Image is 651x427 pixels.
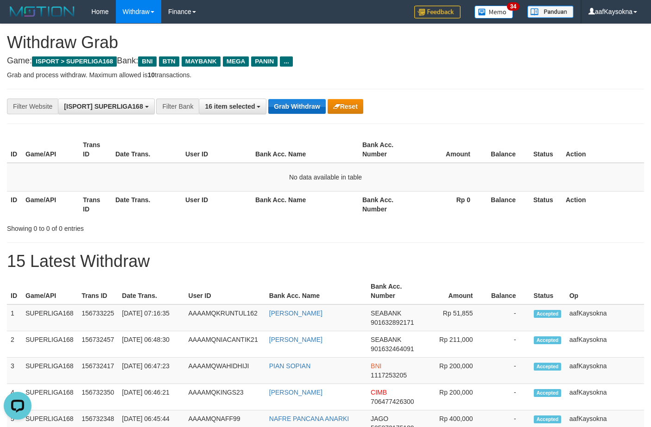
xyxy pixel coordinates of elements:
[371,336,401,343] span: SEABANK
[7,384,22,410] td: 4
[265,278,367,304] th: Bank Acc. Name
[79,191,112,217] th: Trans ID
[22,304,78,331] td: SUPERLIGA168
[78,278,118,304] th: Trans ID
[530,191,562,217] th: Status
[530,278,566,304] th: Status
[527,6,574,18] img: panduan.png
[416,136,484,163] th: Amount
[112,136,182,163] th: Date Trans.
[118,278,184,304] th: Date Trans.
[487,331,530,358] td: -
[487,384,530,410] td: -
[182,136,252,163] th: User ID
[534,389,562,397] span: Accepted
[58,99,154,114] button: [ISPORT] SUPERLIGA168
[269,336,322,343] a: [PERSON_NAME]
[185,304,265,331] td: AAAAMQKRUNTUL162
[138,56,156,67] span: BNI
[534,363,562,371] span: Accepted
[484,136,530,163] th: Balance
[507,2,519,11] span: 34
[78,304,118,331] td: 156733225
[422,304,487,331] td: Rp 51,855
[182,191,252,217] th: User ID
[22,384,78,410] td: SUPERLIGA168
[32,56,117,67] span: ISPORT > SUPERLIGA168
[422,278,487,304] th: Amount
[414,6,461,19] img: Feedback.jpg
[474,6,513,19] img: Button%20Memo.svg
[7,70,644,80] p: Grab and process withdraw. Maximum allowed is transactions.
[269,389,322,396] a: [PERSON_NAME]
[416,191,484,217] th: Rp 0
[280,56,292,67] span: ...
[7,163,644,192] td: No data available in table
[251,56,278,67] span: PANIN
[185,331,265,358] td: AAAAMQNIACANTIK21
[371,389,387,396] span: CIMB
[118,358,184,384] td: [DATE] 06:47:23
[7,220,264,233] div: Showing 0 to 0 of 0 entries
[566,384,644,410] td: aafKaysokna
[7,136,22,163] th: ID
[269,309,322,317] a: [PERSON_NAME]
[118,304,184,331] td: [DATE] 07:16:35
[484,191,530,217] th: Balance
[7,191,22,217] th: ID
[7,5,77,19] img: MOTION_logo.png
[199,99,266,114] button: 16 item selected
[7,331,22,358] td: 2
[7,99,58,114] div: Filter Website
[371,309,401,317] span: SEABANK
[534,336,562,344] span: Accepted
[185,278,265,304] th: User ID
[252,191,359,217] th: Bank Acc. Name
[328,99,363,114] button: Reset
[64,103,143,110] span: [ISPORT] SUPERLIGA168
[22,331,78,358] td: SUPERLIGA168
[112,191,182,217] th: Date Trans.
[269,415,349,422] a: NAFRE PANCANA ANARKI
[359,191,416,217] th: Bank Acc. Number
[7,33,644,52] h1: Withdraw Grab
[7,56,644,66] h4: Game: Bank:
[371,371,407,379] span: Copy 1117253205 to clipboard
[118,331,184,358] td: [DATE] 06:48:30
[269,362,310,370] a: PIAN SOPIAN
[534,415,562,423] span: Accepted
[223,56,249,67] span: MEGA
[4,4,32,31] button: Open LiveChat chat widget
[566,304,644,331] td: aafKaysokna
[7,304,22,331] td: 1
[487,278,530,304] th: Balance
[530,136,562,163] th: Status
[7,252,644,271] h1: 15 Latest Withdraw
[252,136,359,163] th: Bank Acc. Name
[22,191,79,217] th: Game/API
[367,278,422,304] th: Bank Acc. Number
[422,331,487,358] td: Rp 211,000
[422,384,487,410] td: Rp 200,000
[78,331,118,358] td: 156732457
[566,358,644,384] td: aafKaysokna
[156,99,199,114] div: Filter Bank
[566,278,644,304] th: Op
[371,415,388,422] span: JAGO
[562,191,644,217] th: Action
[534,310,562,318] span: Accepted
[22,278,78,304] th: Game/API
[562,136,644,163] th: Action
[22,136,79,163] th: Game/API
[268,99,325,114] button: Grab Withdraw
[422,358,487,384] td: Rp 200,000
[185,358,265,384] td: AAAAMQWAHIDHIJI
[371,362,381,370] span: BNI
[359,136,416,163] th: Bank Acc. Number
[487,304,530,331] td: -
[78,358,118,384] td: 156732417
[159,56,179,67] span: BTN
[487,358,530,384] td: -
[147,71,155,79] strong: 10
[205,103,255,110] span: 16 item selected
